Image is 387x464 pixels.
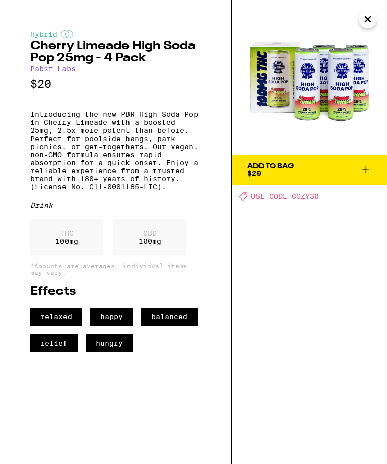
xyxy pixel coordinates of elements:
p: THC [55,229,78,237]
span: Hi. Need any help? [6,7,73,15]
h2: Cherry Limeade High Soda Pop 25mg - 4 Pack [30,40,201,64]
div: 100 mg [113,219,186,255]
p: *Amounts are averages, individual items may vary. [30,262,201,276]
div: 100 mg [30,219,103,255]
span: balanced [141,308,198,326]
a: Pabst Labs [30,64,76,73]
span: hungry [86,334,133,352]
span: USE CODE COZY30 [251,192,319,201]
span: $20 [247,169,261,177]
p: $20 [30,78,201,90]
span: relaxed [30,308,82,326]
div: Drink [30,201,201,209]
p: Introducing the new PBR High Soda Pop in Cherry Limeade with a boosted 25mg, 2.5x more potent tha... [30,110,201,191]
div: Add To Bag [247,163,294,170]
span: relief [30,334,78,352]
h2: Effects [30,286,201,298]
img: hybridColor.svg [61,30,73,38]
button: Close [359,10,377,28]
div: Hybrid [30,30,201,38]
p: CBD [139,229,161,237]
span: happy [90,308,133,326]
button: Add To Bag$20 [232,155,387,185]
